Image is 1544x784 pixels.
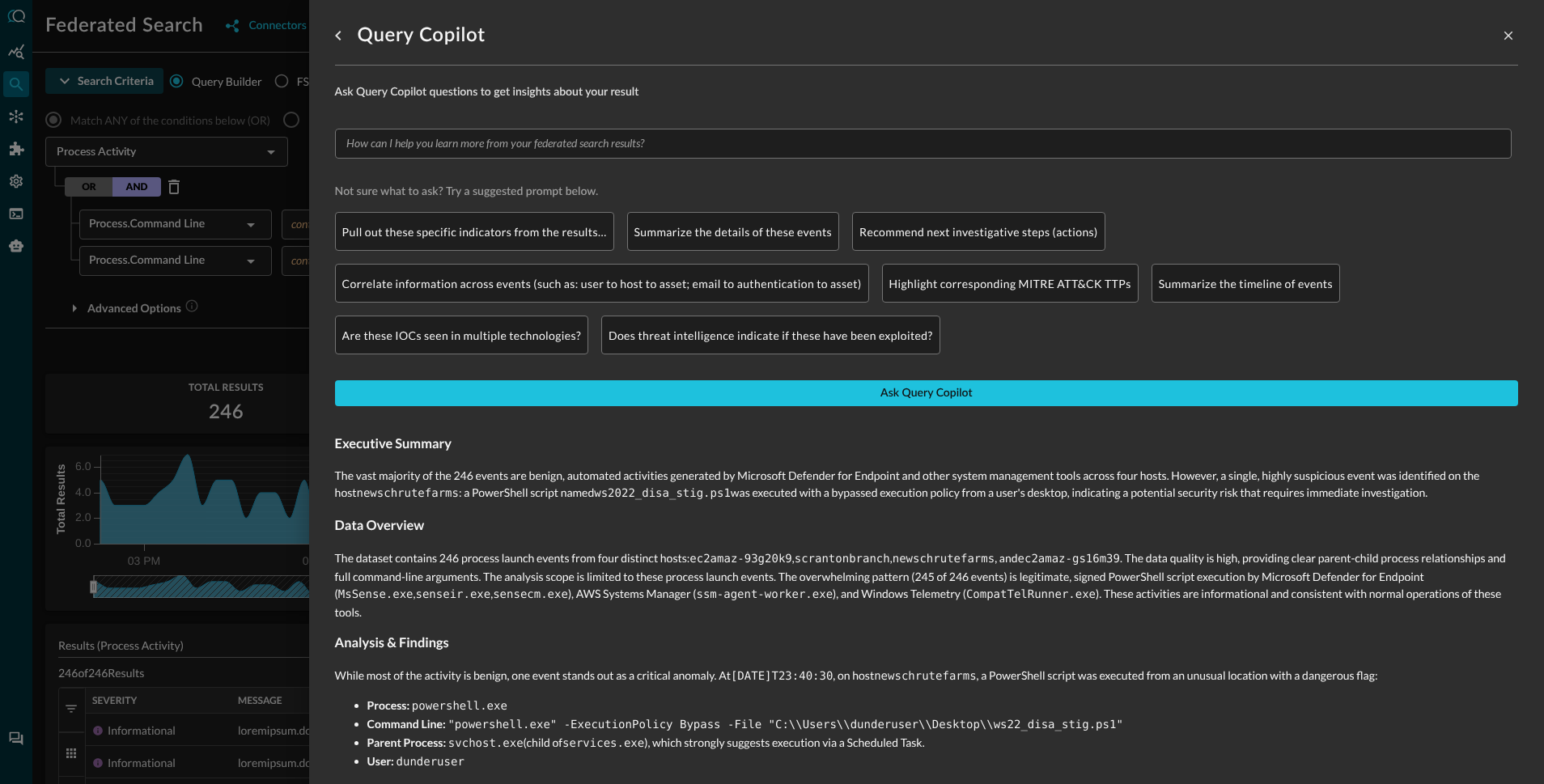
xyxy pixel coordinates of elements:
p: Pull out these specific indicators from the results… [342,223,607,240]
div: Summarize the timeline of events [1152,264,1340,303]
span: Ask Query Copilot questions to get insights about your result [335,85,1518,103]
div: Pull out these specific indicators from the results… [335,212,614,251]
p: Recommend next investigative steps (actions) [859,223,1098,240]
code: newschrutefarms [356,487,458,500]
button: close-drawer [1499,26,1518,45]
p: Summarize the details of these events [634,223,833,240]
code: "powershell.exe" -ExecutionPolicy Bypass -File "C:\\Users\\dunderuser\\Desktop\\ws22_disa_stig.ps1" [448,718,1122,731]
code: ec2amaz-93g20k9 [689,553,791,566]
strong: User: [367,754,394,768]
p: Does threat intelligence indicate if these have been exploited? [609,327,933,344]
button: go back [325,23,351,49]
p: The dataset contains 246 process launch events from four distinct hosts: , , , and . The data qua... [335,549,1518,621]
code: ws2022_disa_stig.ps1 [594,487,731,500]
code: MsSense.exe [338,588,414,601]
code: newschrutefarms [893,553,995,566]
code: powershell.exe [412,700,507,713]
button: Ask Query Copilot [335,380,1518,406]
strong: Process: [367,698,410,712]
code: CompatTelRunner.exe [966,588,1096,601]
p: Summarize the timeline of events [1159,275,1333,292]
p: While most of the activity is benign, one event stands out as a critical anomaly. At , on host , ... [335,667,1518,685]
div: Summarize the details of these events [627,212,840,251]
strong: Command Line: [367,717,446,731]
code: services.exe [562,737,644,750]
li: (child of ), which strongly suggests execution via a Scheduled Task. [367,734,1518,752]
code: [DATE]T23:40:30 [731,670,833,683]
span: Not sure what to ask? Try a suggested prompt below. [335,184,1518,199]
code: scrantonbranch [795,553,890,566]
div: Highlight corresponding MITRE ATT&CK TTPs [882,264,1139,303]
code: dunderuser [397,756,464,769]
input: How can I help you learn more from your federated search results? [340,133,1504,154]
strong: Analysis & Findings [335,635,449,651]
div: Are these IOCs seen in multiple technologies? [335,316,588,354]
code: svchost.exe [448,737,524,750]
code: sensecm.exe [493,588,568,601]
div: Recommend next investigative steps (actions) [852,212,1105,251]
strong: Data Overview [335,518,425,533]
p: Correlate information across events (such as: user to host to asset; email to authentication to a... [342,275,862,292]
code: newschrutefarms [874,670,976,683]
h1: Query Copilot [358,23,486,49]
div: Does threat intelligence indicate if these have been exploited? [601,316,940,354]
code: ec2amaz-gs16m39 [1018,553,1120,566]
div: Ask Query Copilot [880,384,972,404]
strong: Executive Summary [335,436,452,451]
code: ssm-agent-worker.exe [696,588,833,601]
div: Correlate information across events (such as: user to host to asset; email to authentication to a... [335,264,869,303]
strong: Parent Process: [367,735,447,749]
p: The vast majority of the 246 events are benign, automated activities generated by Microsoft Defen... [335,467,1518,502]
p: Are these IOCs seen in multiple technologies? [342,327,581,344]
p: Highlight corresponding MITRE ATT&CK TTPs [889,275,1131,292]
code: senseir.exe [416,588,491,601]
